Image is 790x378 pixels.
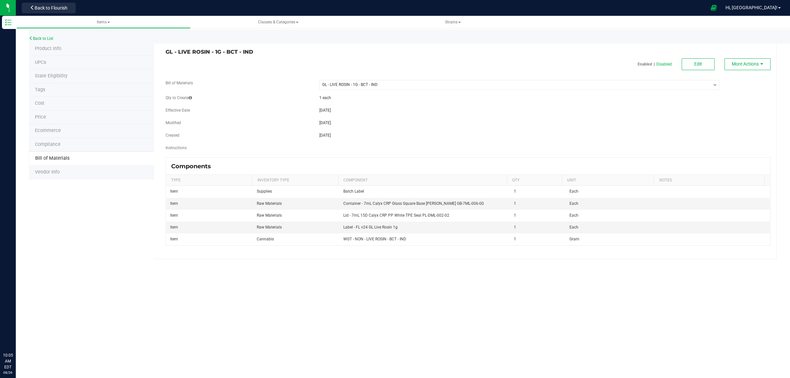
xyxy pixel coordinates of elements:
button: Back to Flourish [22,3,76,13]
th: Qty [507,175,562,186]
span: Strains [445,20,461,24]
h3: GL - LIVE ROSIN - 1G - BCT - IND [166,49,463,55]
span: Supplies [257,189,272,194]
span: Open Ecommerce Menu [706,1,721,14]
span: [DATE] [319,133,331,138]
span: Item [170,213,178,218]
span: Cost [35,100,44,106]
span: Item [170,189,178,194]
span: Cannabis [257,237,274,241]
th: Inventory Type [252,175,338,186]
th: Type [166,175,252,186]
span: Back to Flourish [35,5,67,11]
label: Instructions [166,145,187,151]
span: Product Info [35,46,61,51]
div: Components [171,163,216,170]
span: Raw Materials [257,201,282,206]
label: Created [166,132,179,138]
span: 1 [514,225,516,229]
span: Tag [35,73,67,79]
span: Label - FL v24 GL Live Rosin 1g [343,225,398,229]
label: Effective Date [166,107,190,113]
span: Raw Materials [257,225,282,229]
span: [DATE] [319,121,331,125]
p: 10:05 AM EDT [3,352,13,370]
span: Items [97,20,110,24]
span: Hi, [GEOGRAPHIC_DATA]! [725,5,777,10]
span: Tag [35,87,45,93]
span: 1 [514,201,516,206]
span: Each [569,201,578,206]
th: Notes [654,175,764,186]
span: Tag [35,60,46,65]
label: Qty to Create [166,95,192,101]
span: 1 [514,213,516,218]
span: WGT - NON - LIVE ROSIN - BCT - IND [343,237,406,241]
span: Classes & Categories [258,20,299,24]
span: Lid - 7mL 15D Calyx CRP PP White TPE Seal PL-DML-002-02 [343,213,449,218]
label: Bill of Materials [166,80,193,86]
span: Price [35,114,46,120]
button: More Actions [724,58,771,70]
span: Batch Label [343,189,364,194]
span: More Actions [732,61,759,67]
inline-svg: Inventory [5,19,12,26]
span: Item [170,237,178,241]
span: Compliance [35,142,61,147]
span: Item [170,201,178,206]
button: Edit [682,58,715,70]
span: Bill of Materials [35,155,69,161]
span: [DATE] [319,108,331,113]
span: 1 [514,237,516,241]
span: Container - 7mL Calyx CRP Glass Square Base [PERSON_NAME] GB-7ML-006-00 [343,201,484,206]
span: Gram [569,237,579,241]
th: Component [338,175,507,186]
span: The quantity of the item or item variation expected to be created from the component quantities e... [189,95,192,100]
span: Each [569,189,578,194]
span: | [652,61,656,67]
label: Modified [166,120,181,126]
span: Vendor Info [35,169,60,175]
span: Item [170,225,178,229]
span: Each [569,213,578,218]
span: Edit [694,61,702,67]
iframe: Resource center [7,325,26,345]
span: Each [569,225,578,229]
span: 1 each [319,95,331,100]
p: Disabled [656,61,672,67]
span: Raw Materials [257,213,282,218]
span: Ecommerce [35,128,61,133]
th: Unit [562,175,654,186]
p: 08/26 [3,370,13,375]
a: Back to List [29,36,53,41]
span: 1 [514,189,516,194]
